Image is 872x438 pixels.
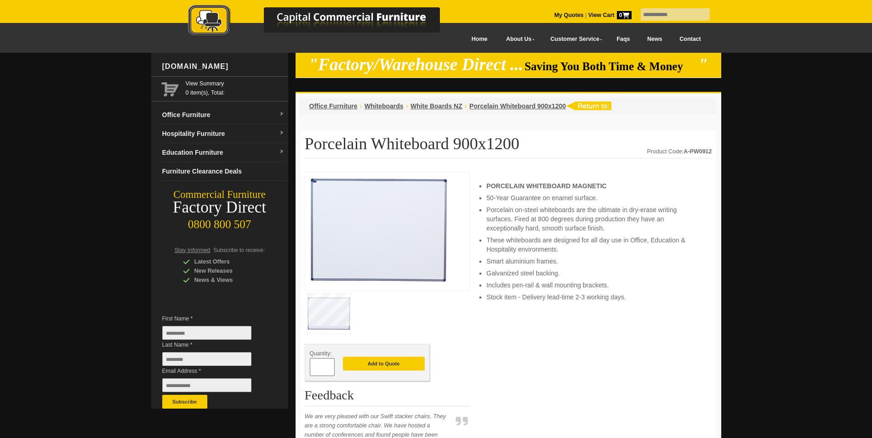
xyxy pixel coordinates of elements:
button: Subscribe [162,395,207,409]
li: › [406,101,408,111]
a: My Quotes [554,12,584,18]
a: Whiteboards [365,102,404,110]
div: New Releases [183,266,270,275]
span: Quantity: [310,350,332,357]
h2: Feedback [305,388,470,406]
li: 50-Year Guarantee on enamel surface. [486,193,702,202]
span: First Name * [162,314,265,323]
span: Email Address * [162,366,265,376]
input: Last Name * [162,352,251,366]
span: Stay Informed [175,247,211,253]
a: Porcelain Whiteboard 900x1200 [469,102,566,110]
li: Stock item - Delivery lead-time 2-3 working days. [486,292,702,302]
span: 0 item(s), Total: [186,79,285,96]
a: View Cart0 [587,12,631,18]
div: Latest Offers [183,257,270,266]
a: Faqs [608,29,639,50]
input: Email Address * [162,378,251,392]
li: These whiteboards are designed for all day use in Office, Education & Hospitality environments. [486,236,702,254]
span: Saving You Both Time & Money [524,60,697,73]
h1: Porcelain Whiteboard 900x1200 [305,135,712,158]
a: Customer Service [540,29,608,50]
div: Product Code: [647,147,712,156]
span: 0 [617,11,632,19]
strong: A-PW0912 [684,148,712,155]
input: First Name * [162,326,251,340]
span: Last Name * [162,340,265,349]
a: Hospitality Furnituredropdown [159,124,288,143]
li: Smart aluminium frames. [486,257,702,266]
img: dropdown [279,130,285,136]
img: Porcelain Whiteboard 900x1200 [310,177,448,283]
li: Includes pen-rail & wall mounting brackets. [486,281,702,290]
a: Contact [671,29,709,50]
img: dropdown [279,149,285,155]
em: "Factory/Warehouse Direct ... [308,55,523,74]
div: Commercial Furniture [151,188,288,201]
img: dropdown [279,112,285,117]
a: Office Furniture [309,102,358,110]
a: News [638,29,671,50]
a: Office Furnituredropdown [159,106,288,124]
a: Education Furnituredropdown [159,143,288,162]
img: return to [566,101,611,110]
div: [DOMAIN_NAME] [159,53,288,80]
strong: PORCELAIN WHITEBOARD MAGNETIC [486,182,606,190]
a: About Us [496,29,540,50]
li: › [465,101,467,111]
img: Capital Commercial Furniture Logo [163,5,484,38]
em: " [698,55,708,74]
li: Porcelain on-steel whiteboards are the ultimate in dry-erase writing surfaces. Fired at 800 degre... [486,205,702,233]
a: White Boards NZ [410,102,462,110]
a: Furniture Clearance Deals [159,162,288,181]
li: Galvanized steel backing. [486,269,702,278]
a: View Summary [186,79,285,88]
div: 0800 800 507 [151,213,288,231]
strong: View Cart [588,12,632,18]
div: News & Views [183,275,270,285]
a: Capital Commercial Furniture Logo [163,5,484,41]
li: › [360,101,362,111]
div: Factory Direct [151,201,288,214]
button: Add to Quote [343,357,425,371]
span: Subscribe to receive: [213,247,265,253]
